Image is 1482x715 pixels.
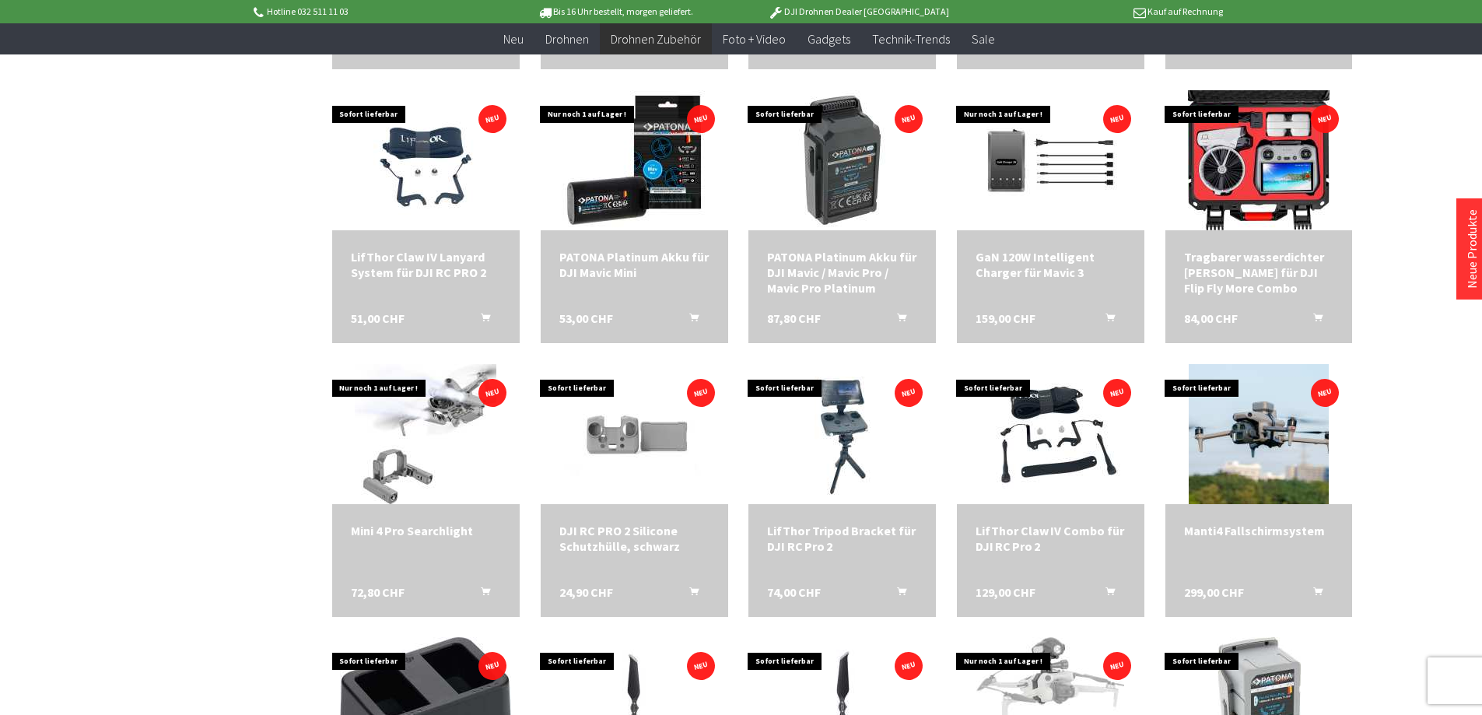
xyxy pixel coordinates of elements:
button: In den Warenkorb [878,310,916,331]
span: Drohnen [545,31,589,47]
a: Foto + Video [712,23,797,55]
a: Neu [492,23,534,55]
button: In den Warenkorb [1295,584,1332,605]
img: Tragbarer wasserdichter Hartschalenkoffer für DJI Flip Fly More Combo [1188,90,1330,230]
a: Sale [961,23,1006,55]
a: Gadgets [797,23,861,55]
a: Drohnen Zubehör [600,23,712,55]
a: Technik-Trends [861,23,961,55]
span: Gadgets [808,31,850,47]
p: Hotline 032 511 11 03 [251,2,494,21]
span: 87,80 CHF [767,310,821,326]
div: Mini 4 Pro Searchlight [351,523,501,538]
img: PATONA Platinum Akku für DJI Mavic Mini [562,90,706,230]
span: Neu [503,31,524,47]
span: Technik-Trends [872,31,950,47]
a: DJI RC PRO 2 Silicone Schutzhülle, schwarz 24,90 CHF In den Warenkorb [559,523,709,554]
p: Bis 16 Uhr bestellt, morgen geliefert. [494,2,737,21]
img: LifThor Claw IV Lanyard System für DJI RC PRO 2 [373,90,478,230]
span: 51,00 CHF [351,310,405,326]
button: In den Warenkorb [671,310,708,331]
a: Mini 4 Pro Searchlight 72,80 CHF In den Warenkorb [351,523,501,538]
div: DJI RC PRO 2 Silicone Schutzhülle, schwarz [559,523,709,554]
a: Tragbarer wasserdichter [PERSON_NAME] für DJI Flip Fly More Combo 84,00 CHF In den Warenkorb [1184,249,1334,296]
button: In den Warenkorb [671,584,708,605]
span: Sale [972,31,995,47]
div: LifThor Tripod Bracket für DJI RC Pro 2 [767,523,917,554]
p: Kauf auf Rechnung [980,2,1223,21]
span: 299,00 CHF [1184,584,1244,600]
img: Manti4 Fallschirmsystem [1189,364,1329,504]
span: 72,80 CHF [351,584,405,600]
a: GaN 120W Intelligent Charger für Mavic 3 159,00 CHF In den Warenkorb [976,249,1126,280]
div: GaN 120W Intelligent Charger für Mavic 3 [976,249,1126,280]
div: Manti4 Fallschirmsystem [1184,523,1334,538]
span: 53,00 CHF [559,310,613,326]
button: In den Warenkorb [462,310,499,331]
a: Drohnen [534,23,600,55]
button: In den Warenkorb [1087,584,1124,605]
img: Mini 4 Pro Searchlight [355,364,496,504]
span: 129,00 CHF [976,584,1035,600]
button: In den Warenkorb [1087,310,1124,331]
a: LifThor Claw IV Lanyard System für DJI RC PRO 2 51,00 CHF In den Warenkorb [351,249,501,280]
div: PATONA Platinum Akku für DJI Mavic Mini [559,249,709,280]
p: DJI Drohnen Dealer [GEOGRAPHIC_DATA] [737,2,979,21]
div: PATONA Platinum Akku für DJI Mavic / Mavic Pro / Mavic Pro Platinum [767,249,917,296]
span: 84,00 CHF [1184,310,1238,326]
div: LifThor Claw IV Combo für DJI RC Pro 2 [976,523,1126,554]
img: LifThor Tripod Bracket für DJI RC Pro 2 [790,364,895,504]
img: GaN 120W Intelligent Charger für Mavic 3 [980,90,1120,230]
span: 24,90 CHF [559,584,613,600]
img: DJI RC PRO 2 Silicone Schutzhülle, schwarz [564,364,704,504]
a: PATONA Platinum Akku für DJI Mavic / Mavic Pro / Mavic Pro Platinum 87,80 CHF In den Warenkorb [767,249,917,296]
button: In den Warenkorb [1295,310,1332,331]
a: LifThor Tripod Bracket für DJI RC Pro 2 74,00 CHF In den Warenkorb [767,523,917,554]
span: 159,00 CHF [976,310,1035,326]
a: Manti4 Fallschirmsystem 299,00 CHF In den Warenkorb [1184,523,1334,538]
a: Neue Produkte [1464,209,1480,289]
button: In den Warenkorb [878,584,916,605]
span: Drohnen Zubehör [611,31,701,47]
span: 74,00 CHF [767,584,821,600]
a: PATONA Platinum Akku für DJI Mavic Mini 53,00 CHF In den Warenkorb [559,249,709,280]
div: LifThor Claw IV Lanyard System für DJI RC PRO 2 [351,249,501,280]
button: In den Warenkorb [462,584,499,605]
img: LifThor Claw IV Combo für DJI RC Pro 2 [965,364,1137,504]
div: Tragbarer wasserdichter [PERSON_NAME] für DJI Flip Fly More Combo [1184,249,1334,296]
a: LifThor Claw IV Combo für DJI RC Pro 2 129,00 CHF In den Warenkorb [976,523,1126,554]
img: PATONA Platinum Akku für DJI Mavic / Mavic Pro / Mavic Pro Platinum [798,90,886,230]
span: Foto + Video [723,31,786,47]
